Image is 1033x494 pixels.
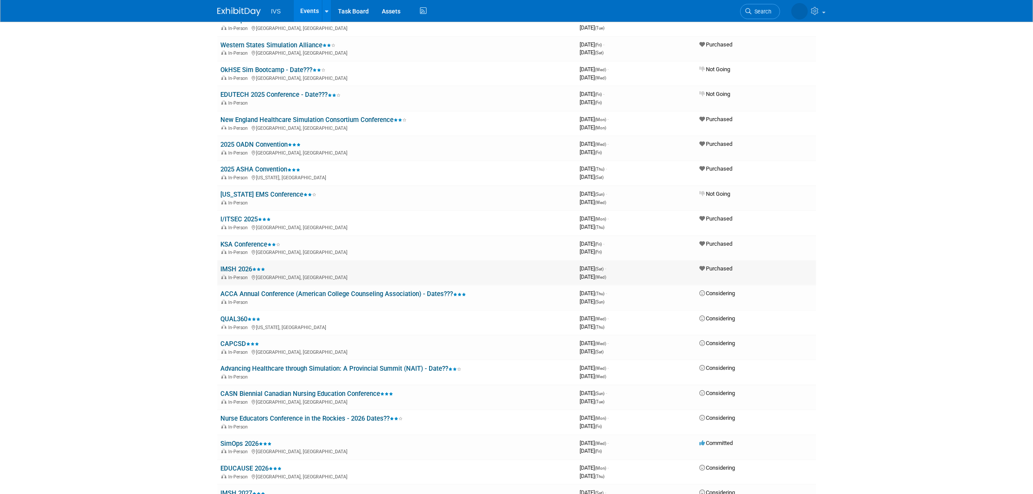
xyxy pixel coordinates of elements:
[603,41,605,48] span: -
[221,240,281,248] a: KSA Conference
[700,265,733,272] span: Purchased
[580,191,607,197] span: [DATE]
[608,440,609,446] span: -
[700,464,735,471] span: Considering
[229,449,251,454] span: In-Person
[595,225,605,230] span: (Thu)
[580,66,609,72] span: [DATE]
[595,26,605,30] span: (Tue)
[700,240,733,247] span: Purchased
[595,125,607,130] span: (Mon)
[221,464,282,472] a: EDUCAUSE 2026
[580,116,609,122] span: [DATE]
[595,325,605,329] span: (Thu)
[221,440,272,448] a: SimOps 2026
[580,315,609,322] span: [DATE]
[221,325,226,329] img: In-Person Event
[229,225,251,231] span: In-Person
[700,165,733,172] span: Purchased
[595,242,602,247] span: (Fri)
[580,215,609,222] span: [DATE]
[229,399,251,405] span: In-Person
[595,441,607,446] span: (Wed)
[221,365,462,372] a: Advancing Healthcare through Simulation: A Provincial Summit (NAIT) - Date??
[580,365,609,371] span: [DATE]
[603,91,605,97] span: -
[595,150,602,155] span: (Fri)
[608,365,609,371] span: -
[595,366,607,371] span: (Wed)
[229,76,251,81] span: In-Person
[229,150,251,156] span: In-Person
[580,265,607,272] span: [DATE]
[221,26,226,30] img: In-Person Event
[595,250,602,254] span: (Fri)
[595,374,607,379] span: (Wed)
[221,125,226,130] img: In-Person Event
[595,43,602,47] span: (Fri)
[606,191,607,197] span: -
[608,66,609,72] span: -
[700,66,731,72] span: Not Going
[580,74,607,81] span: [DATE]
[580,348,604,355] span: [DATE]
[221,165,301,173] a: 2025 ASHA Convention
[229,26,251,31] span: In-Person
[595,341,607,346] span: (Wed)
[608,415,609,421] span: -
[595,67,607,72] span: (Wed)
[595,76,607,80] span: (Wed)
[752,8,772,15] span: Search
[221,300,226,304] img: In-Person Event
[221,398,573,405] div: [GEOGRAPHIC_DATA], [GEOGRAPHIC_DATA]
[217,7,261,16] img: ExhibitDay
[221,215,271,223] a: I/ITSEC 2025
[580,398,605,405] span: [DATE]
[221,225,226,229] img: In-Person Event
[700,116,733,122] span: Purchased
[580,149,602,155] span: [DATE]
[700,315,735,322] span: Considering
[221,424,226,428] img: In-Person Event
[221,349,226,354] img: In-Person Event
[221,76,226,80] img: In-Person Event
[700,41,733,48] span: Purchased
[221,399,226,404] img: In-Person Event
[595,349,604,354] span: (Sat)
[221,340,259,348] a: CAPCSD
[700,415,735,421] span: Considering
[221,348,573,355] div: [GEOGRAPHIC_DATA], [GEOGRAPHIC_DATA]
[595,200,607,205] span: (Wed)
[595,449,602,454] span: (Fri)
[221,323,573,330] div: [US_STATE], [GEOGRAPHIC_DATA]
[580,473,605,479] span: [DATE]
[221,265,266,273] a: IMSH 2026
[740,4,780,19] a: Search
[595,466,607,471] span: (Mon)
[608,215,609,222] span: -
[221,174,573,181] div: [US_STATE], [GEOGRAPHIC_DATA]
[700,340,735,346] span: Considering
[595,92,602,97] span: (Fri)
[229,200,251,206] span: In-Person
[700,91,731,97] span: Not Going
[221,273,573,280] div: [GEOGRAPHIC_DATA], [GEOGRAPHIC_DATA]
[606,165,607,172] span: -
[700,141,733,147] span: Purchased
[580,273,607,280] span: [DATE]
[605,265,607,272] span: -
[580,373,607,379] span: [DATE]
[221,100,226,105] img: In-Person Event
[595,316,607,321] span: (Wed)
[580,141,609,147] span: [DATE]
[580,248,602,255] span: [DATE]
[221,91,341,99] a: EDUTECH 2025 Conference - Date???
[221,315,261,323] a: QUAL360
[580,390,607,396] span: [DATE]
[595,192,605,197] span: (Sun)
[221,175,226,179] img: In-Person Event
[221,116,407,124] a: New England Healthcare Simulation Consortium Conference
[791,3,808,20] img: Kyle Shelstad
[700,215,733,222] span: Purchased
[595,217,607,221] span: (Mon)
